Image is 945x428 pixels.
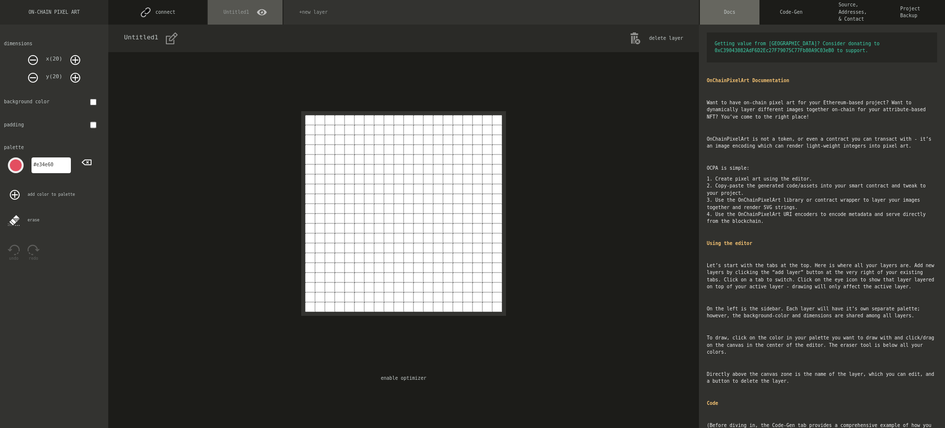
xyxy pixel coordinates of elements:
[707,262,937,291] span: Let’s start with the tabs at the top. Here is where all your layers are. Add new layers by clicki...
[707,240,937,247] span: Using the editor
[46,55,63,65] dix: x( 20 )
[4,98,49,105] div: background color
[630,32,683,44] button: delete layer
[28,244,39,262] button: redo
[707,176,937,183] li: 1. Create pixel art using the editor.
[707,32,937,62] span: Getting value from [GEOGRAPHIC_DATA]? Consider donating to 0xC39043082AdF6D2Ec27F79075C77Fb80A9C0...
[707,400,937,407] span: Code
[707,306,937,320] span: On the left is the sidebar. Each layer will have it’s own separate palette; however, the backgrou...
[4,122,24,128] div: padding
[707,211,937,225] li: 4. Use the OnChainPixelArt URI encoders to encode metadata and serve directly from the blockchain.
[707,371,937,385] span: Directly above the canvas zone is the name of the layer, which you can edit, and a button to dele...
[707,99,937,121] span: Want to have on-chain pixel art for your Ethereum-based project? Want to dynamically layer differ...
[381,375,426,382] button: enable optimizer
[707,183,937,197] li: 2. Copy-paste the generated code/assets into your smart contract and tweak to your project.
[707,335,937,356] span: To draw, click on the color in your palette you want to draw with and click/drag on the canvas in...
[8,244,20,262] button: undo
[707,136,937,150] span: OnChainPixelArt is not a token, or even a contract you can transact with - it’s an image encoding...
[4,144,104,228] div: palette
[223,9,249,16] span: Untitled1
[10,187,110,203] div: add color to palette
[46,73,63,83] dix: y( 20 )
[707,165,937,172] span: OCPA is simple:
[707,77,937,84] span: OnChainPixelArt Documentation
[4,40,104,83] div: dimensions
[707,197,937,211] li: 3. Use the OnChainPixelArt library or contract wrapper to layer your images together and render S...
[8,213,108,228] div: erase
[124,32,158,44] div: Untitled1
